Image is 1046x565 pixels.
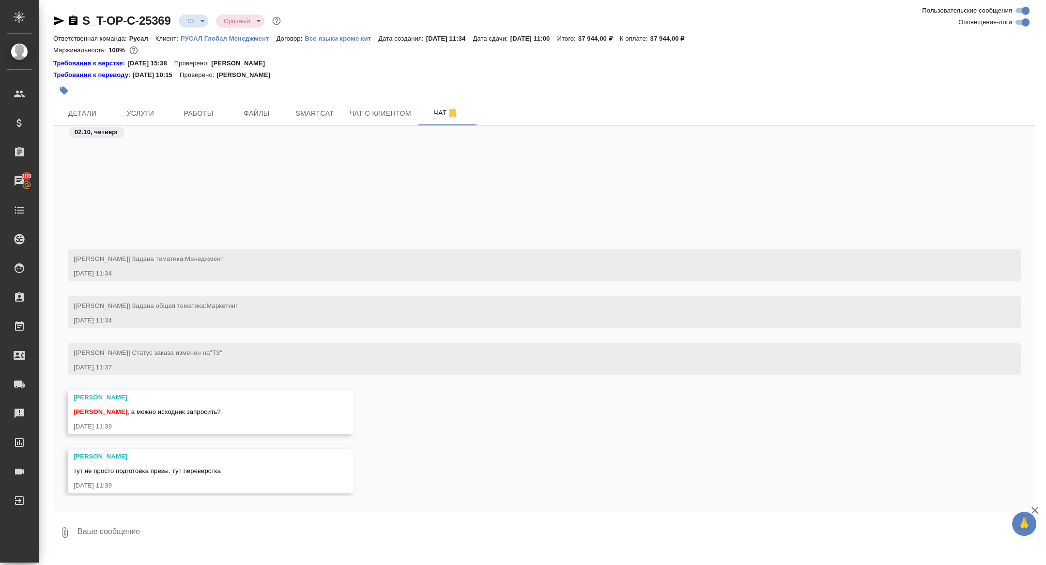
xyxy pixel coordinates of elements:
button: Скопировать ссылку [67,15,79,27]
a: Все языки кроме кит [305,34,378,42]
button: Добавить тэг [53,80,75,101]
p: [PERSON_NAME] [211,59,272,68]
div: [DATE] 11:37 [74,363,987,372]
div: ТЗ [179,15,209,28]
span: Пользовательские сообщения [922,6,1012,15]
button: ТЗ [184,17,197,25]
span: [PERSON_NAME] [74,408,127,415]
p: 37 944,00 ₽ [650,35,692,42]
span: Услуги [117,107,164,120]
span: Маркетинг [206,302,238,309]
p: Ответственная команда: [53,35,129,42]
svg: Отписаться [447,107,459,119]
button: 🙏 [1012,512,1036,536]
a: РУСАЛ Глобал Менеджмент [181,34,277,42]
span: [[PERSON_NAME]] Статус заказа изменен на [74,349,222,356]
span: Smartcat [292,107,338,120]
span: Работы [175,107,222,120]
div: [DATE] 11:39 [74,422,320,431]
span: 🙏 [1016,514,1032,534]
p: [DATE] 11:00 [510,35,557,42]
p: Итого: [557,35,578,42]
span: "ТЗ" [210,349,222,356]
p: 02.10, четверг [75,127,119,137]
span: Чат с клиентом [350,107,411,120]
p: Русал [129,35,155,42]
span: тут не просто подготовка презы. тут переверстка [74,467,221,474]
span: [[PERSON_NAME]] Задана общая тематика: [74,302,238,309]
span: [[PERSON_NAME]] Задана тематика: [74,255,224,262]
button: Срочный [221,17,253,25]
div: [PERSON_NAME] [74,393,320,402]
span: 100 [16,171,38,181]
button: Скопировать ссылку для ЯМессенджера [53,15,65,27]
div: [DATE] 11:34 [74,316,987,325]
button: 0.00 RUB; [127,44,140,57]
div: [DATE] 11:39 [74,481,320,490]
p: Маржинальность: [53,46,108,54]
p: Клиент: [155,35,181,42]
p: Все языки кроме кит [305,35,378,42]
p: Договор: [277,35,305,42]
p: [DATE] 15:38 [127,59,174,68]
div: ТЗ [216,15,264,28]
p: [PERSON_NAME] [216,70,277,80]
p: [DATE] 10:15 [133,70,180,80]
p: Проверено: [174,59,212,68]
span: Менеджмент [185,255,224,262]
a: 100 [2,169,36,193]
p: 37 944,00 ₽ [578,35,620,42]
p: РУСАЛ Глобал Менеджмент [181,35,277,42]
span: Оповещения-логи [958,17,1012,27]
div: [DATE] 11:34 [74,269,987,278]
span: Файлы [233,107,280,120]
span: Детали [59,107,106,120]
div: [PERSON_NAME] [74,452,320,461]
a: Требования к верстке: [53,59,127,68]
span: , а можно исходник запросить? [74,408,221,415]
span: Чат [423,107,469,119]
a: Требования к переводу: [53,70,133,80]
p: 100% [108,46,127,54]
p: [DATE] 11:34 [426,35,473,42]
p: Проверено: [180,70,217,80]
p: К оплате: [620,35,650,42]
p: Дата сдачи: [473,35,510,42]
p: Дата создания: [378,35,426,42]
a: S_T-OP-C-25369 [82,14,171,27]
button: Доп статусы указывают на важность/срочность заказа [270,15,283,27]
